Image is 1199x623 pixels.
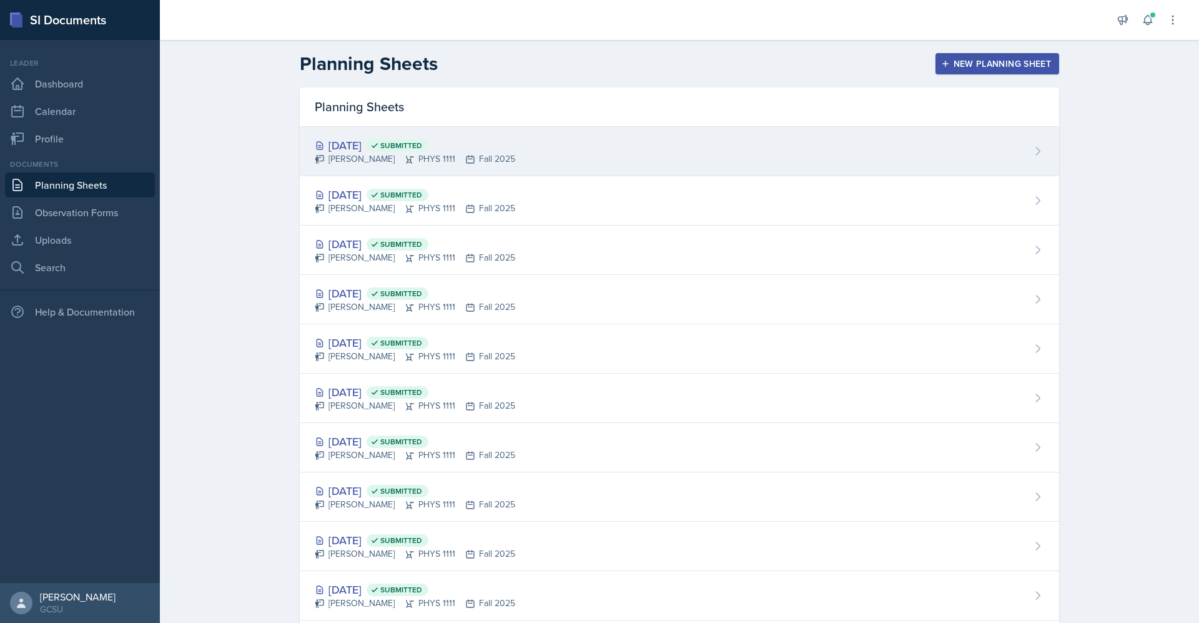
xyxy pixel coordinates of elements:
div: [PERSON_NAME] PHYS 1111 Fall 2025 [315,202,515,215]
a: [DATE] Submitted [PERSON_NAME]PHYS 1111Fall 2025 [300,176,1059,226]
a: [DATE] Submitted [PERSON_NAME]PHYS 1111Fall 2025 [300,571,1059,621]
span: Submitted [380,387,422,397]
a: Profile [5,126,155,151]
a: [DATE] Submitted [PERSON_NAME]PHYS 1111Fall 2025 [300,374,1059,423]
a: Observation Forms [5,200,155,225]
div: [PERSON_NAME] PHYS 1111 Fall 2025 [315,301,515,314]
div: [DATE] [315,532,515,549]
div: New Planning Sheet [944,59,1051,69]
a: Uploads [5,227,155,252]
div: Help & Documentation [5,299,155,324]
div: [PERSON_NAME] PHYS 1111 Fall 2025 [315,597,515,610]
a: [DATE] Submitted [PERSON_NAME]PHYS 1111Fall 2025 [300,472,1059,522]
a: Search [5,255,155,280]
span: Submitted [380,338,422,348]
div: [DATE] [315,482,515,499]
div: [DATE] [315,236,515,252]
div: [PERSON_NAME] PHYS 1111 Fall 2025 [315,350,515,363]
div: Planning Sheets [300,87,1059,127]
div: [PERSON_NAME] PHYS 1111 Fall 2025 [315,547,515,561]
div: [DATE] [315,334,515,351]
div: [DATE] [315,285,515,302]
span: Submitted [380,141,422,151]
a: [DATE] Submitted [PERSON_NAME]PHYS 1111Fall 2025 [300,226,1059,275]
a: [DATE] Submitted [PERSON_NAME]PHYS 1111Fall 2025 [300,423,1059,472]
a: Dashboard [5,71,155,96]
div: [PERSON_NAME] [40,591,116,603]
a: [DATE] Submitted [PERSON_NAME]PHYS 1111Fall 2025 [300,275,1059,324]
a: Calendar [5,99,155,124]
span: Submitted [380,190,422,200]
div: [PERSON_NAME] PHYS 1111 Fall 2025 [315,251,515,264]
div: [DATE] [315,581,515,598]
div: [DATE] [315,186,515,203]
div: [PERSON_NAME] PHYS 1111 Fall 2025 [315,449,515,462]
button: New Planning Sheet [935,53,1059,74]
span: Submitted [380,536,422,546]
div: [DATE] [315,137,515,154]
div: [PERSON_NAME] PHYS 1111 Fall 2025 [315,498,515,511]
a: [DATE] Submitted [PERSON_NAME]PHYS 1111Fall 2025 [300,324,1059,374]
a: [DATE] Submitted [PERSON_NAME]PHYS 1111Fall 2025 [300,522,1059,571]
div: Leader [5,57,155,69]
span: Submitted [380,585,422,595]
h2: Planning Sheets [300,52,438,75]
span: Submitted [380,437,422,447]
a: Planning Sheets [5,172,155,197]
span: Submitted [380,289,422,299]
div: [PERSON_NAME] PHYS 1111 Fall 2025 [315,152,515,166]
a: [DATE] Submitted [PERSON_NAME]PHYS 1111Fall 2025 [300,127,1059,176]
span: Submitted [380,239,422,249]
div: [DATE] [315,433,515,450]
div: GCSU [40,603,116,616]
span: Submitted [380,486,422,496]
div: Documents [5,159,155,170]
div: [PERSON_NAME] PHYS 1111 Fall 2025 [315,399,515,412]
div: [DATE] [315,384,515,401]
